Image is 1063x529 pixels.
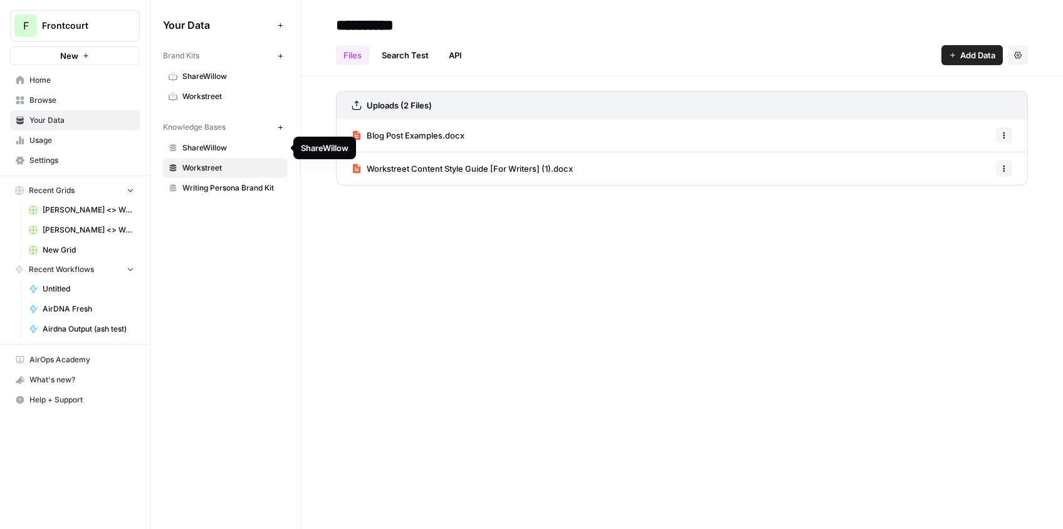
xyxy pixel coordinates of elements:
[10,260,140,279] button: Recent Workflows
[43,283,134,295] span: Untitled
[60,50,78,62] span: New
[29,394,134,406] span: Help + Support
[163,122,226,133] span: Knowledge Bases
[163,18,273,33] span: Your Data
[336,45,369,65] a: Files
[29,155,134,166] span: Settings
[352,119,464,152] a: Blog Post Examples.docx
[23,299,140,319] a: AirDNA Fresh
[10,350,140,370] a: AirOps Academy
[182,182,282,194] span: Writing Persona Brand Kit
[10,150,140,170] a: Settings
[941,45,1003,65] button: Add Data
[23,319,140,339] a: Airdna Output (ash test)
[23,220,140,240] a: [PERSON_NAME] <> Workstreet #4: Gemini Custom Workflow (SERP Analysis + Transcript + Custom Prompt)
[367,162,573,175] span: Workstreet Content Style Guide [For Writers] (1).docx
[29,115,134,126] span: Your Data
[374,45,436,65] a: Search Test
[352,152,573,185] a: Workstreet Content Style Guide [For Writers] (1).docx
[43,244,134,256] span: New Grid
[23,240,140,260] a: New Grid
[367,99,432,112] h3: Uploads (2 Files)
[29,95,134,106] span: Browse
[10,370,140,390] button: What's new?
[182,91,282,102] span: Workstreet
[29,264,94,275] span: Recent Workflows
[163,86,288,107] a: Workstreet
[163,178,288,198] a: Writing Persona Brand Kit
[43,204,134,216] span: [PERSON_NAME] <> Workstreet #6: Gemini [PERSON_NAME] Workflow
[10,10,140,41] button: Workspace: Frontcourt
[43,303,134,315] span: AirDNA Fresh
[42,19,118,32] span: Frontcourt
[23,200,140,220] a: [PERSON_NAME] <> Workstreet #6: Gemini [PERSON_NAME] Workflow
[29,135,134,146] span: Usage
[10,110,140,130] a: Your Data
[960,49,995,61] span: Add Data
[29,354,134,365] span: AirOps Academy
[10,70,140,90] a: Home
[10,46,140,65] button: New
[182,162,282,174] span: Workstreet
[10,130,140,150] a: Usage
[23,18,29,33] span: F
[367,129,464,142] span: Blog Post Examples.docx
[163,50,199,61] span: Brand Kits
[10,390,140,410] button: Help + Support
[352,92,432,119] a: Uploads (2 Files)
[10,90,140,110] a: Browse
[163,138,288,158] a: ShareWillow
[43,323,134,335] span: Airdna Output (ash test)
[11,370,139,389] div: What's new?
[163,66,288,86] a: ShareWillow
[182,142,282,154] span: ShareWillow
[182,71,282,82] span: ShareWillow
[43,224,134,236] span: [PERSON_NAME] <> Workstreet #4: Gemini Custom Workflow (SERP Analysis + Transcript + Custom Prompt)
[23,279,140,299] a: Untitled
[441,45,469,65] a: API
[163,158,288,178] a: Workstreet
[29,185,75,196] span: Recent Grids
[29,75,134,86] span: Home
[10,181,140,200] button: Recent Grids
